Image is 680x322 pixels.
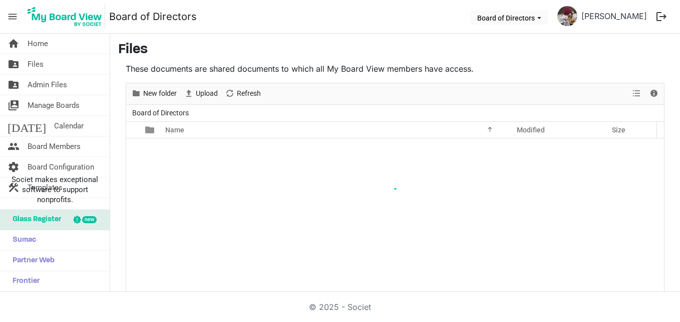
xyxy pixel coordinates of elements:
span: home [8,34,20,54]
span: menu [3,7,22,26]
span: Board Members [28,136,81,156]
p: These documents are shared documents to which all My Board View members have access. [126,63,664,75]
a: Board of Directors [109,7,197,27]
span: Manage Boards [28,95,80,115]
span: Glass Register [8,210,61,230]
button: Board of Directors dropdownbutton [471,11,548,25]
span: people [8,136,20,156]
span: [DATE] [8,116,46,136]
div: new [82,216,97,223]
img: My Board View Logo [25,4,105,29]
span: Calendar [54,116,84,136]
span: switch_account [8,95,20,115]
span: Home [28,34,48,54]
span: Partner Web [8,251,55,271]
img: a6ah0srXjuZ-12Q8q2R8a_YFlpLfa_R6DrblpP7LWhseZaehaIZtCsKbqyqjCVmcIyzz-CnSwFS6VEpFR7BkWg_thumb.png [557,6,577,26]
span: Frontier [8,271,40,291]
span: Board Configuration [28,157,94,177]
a: © 2025 - Societ [309,302,371,312]
span: Societ makes exceptional software to support nonprofits. [5,175,105,205]
button: logout [651,6,672,27]
span: folder_shared [8,54,20,74]
a: My Board View Logo [25,4,109,29]
span: folder_shared [8,75,20,95]
span: Sumac [8,230,36,250]
h3: Files [118,42,672,59]
span: settings [8,157,20,177]
span: Files [28,54,44,74]
span: Admin Files [28,75,67,95]
a: [PERSON_NAME] [577,6,651,26]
